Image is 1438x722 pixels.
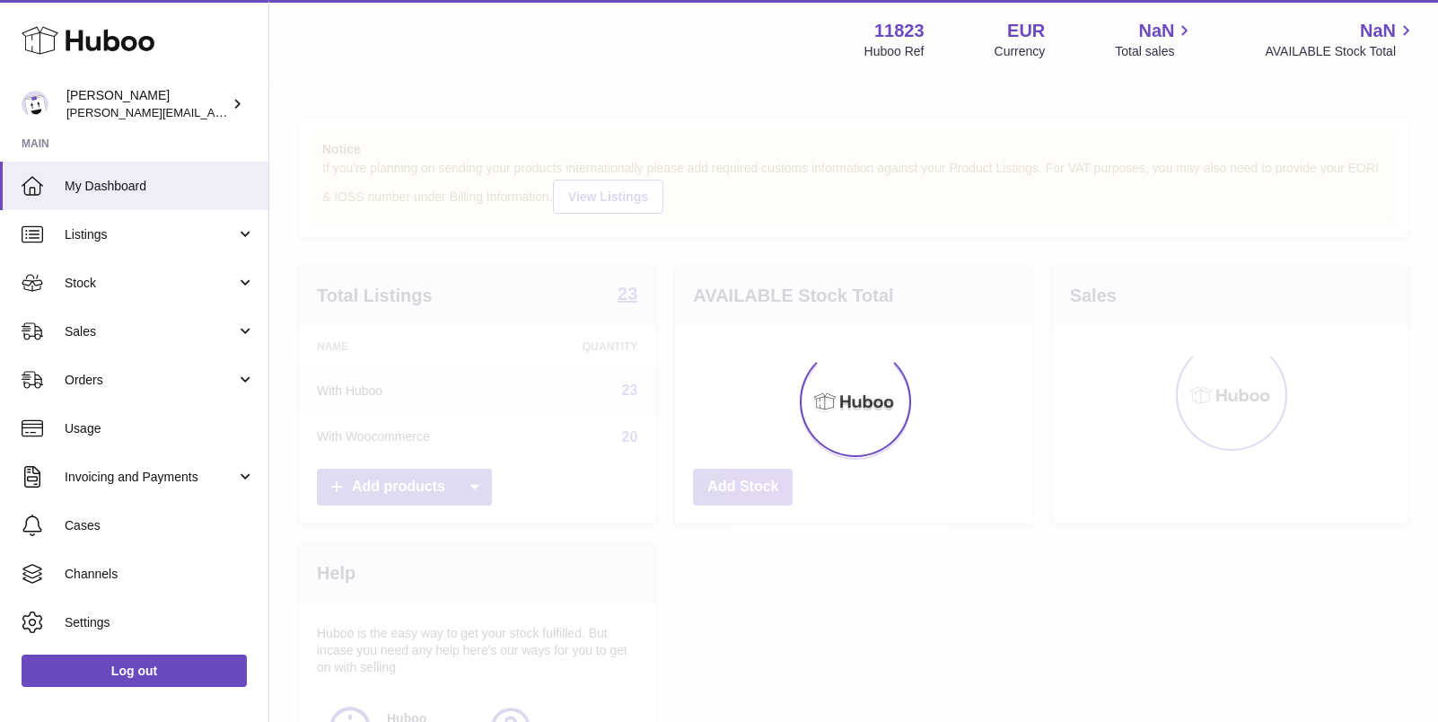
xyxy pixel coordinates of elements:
[65,614,255,631] span: Settings
[864,43,925,60] div: Huboo Ref
[65,372,236,389] span: Orders
[66,87,228,121] div: [PERSON_NAME]
[1265,43,1416,60] span: AVAILABLE Stock Total
[65,420,255,437] span: Usage
[1360,19,1396,43] span: NaN
[65,226,236,243] span: Listings
[1115,19,1195,60] a: NaN Total sales
[65,275,236,292] span: Stock
[995,43,1046,60] div: Currency
[1007,19,1045,43] strong: EUR
[65,469,236,486] span: Invoicing and Payments
[65,566,255,583] span: Channels
[22,91,48,118] img: gianni.rofi@frieslandcampina.com
[1115,43,1195,60] span: Total sales
[22,655,247,687] a: Log out
[65,178,255,195] span: My Dashboard
[65,517,255,534] span: Cases
[66,105,360,119] span: [PERSON_NAME][EMAIL_ADDRESS][DOMAIN_NAME]
[874,19,925,43] strong: 11823
[65,323,236,340] span: Sales
[1138,19,1174,43] span: NaN
[1265,19,1416,60] a: NaN AVAILABLE Stock Total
